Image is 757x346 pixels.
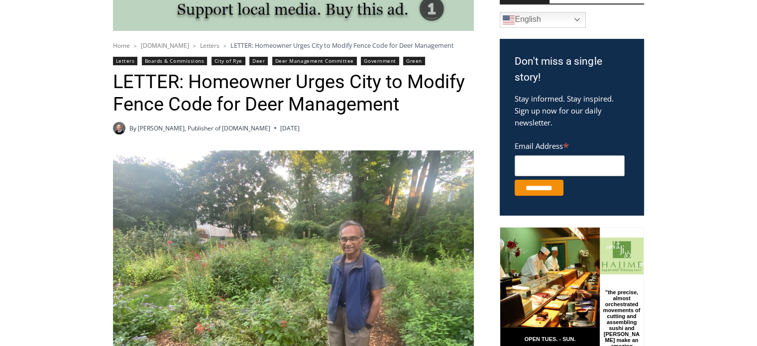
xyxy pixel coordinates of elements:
img: s_800_29ca6ca9-f6cc-433c-a631-14f6620ca39b.jpeg [0,0,99,99]
div: 6 [116,84,120,94]
div: / [111,84,113,94]
a: Letters [113,57,138,65]
span: By [129,123,136,133]
a: Author image [113,122,125,134]
h4: [PERSON_NAME] Read Sanctuary Fall Fest: [DATE] [8,100,127,123]
a: City of Rye [212,57,245,65]
h1: LETTER: Homeowner Urges City to Modify Fence Code for Deer Management [113,71,474,116]
a: Open Tues. - Sun. [PHONE_NUMBER] [0,100,100,124]
a: Home [113,41,130,50]
span: Open Tues. - Sun. [PHONE_NUMBER] [3,103,98,140]
div: Co-sponsored by Westchester County Parks [104,29,139,82]
div: 1 [104,84,108,94]
a: Deer [249,57,268,65]
label: Email Address [515,136,625,154]
a: [DOMAIN_NAME] [141,41,189,50]
a: [PERSON_NAME], Publisher of [DOMAIN_NAME] [138,124,270,132]
a: Intern @ [DOMAIN_NAME] [239,97,482,124]
a: Deer Management Committee [272,57,357,65]
span: > [223,42,226,49]
a: [PERSON_NAME] Read Sanctuary Fall Fest: [DATE] [0,99,144,124]
p: Stay informed. Stay inspired. Sign up now for our daily newsletter. [515,93,629,128]
div: "the precise, almost orchestrated movements of cutting and assembling sushi and [PERSON_NAME] mak... [102,62,141,119]
nav: Breadcrumbs [113,40,474,50]
h3: Don't miss a single story! [515,54,629,85]
time: [DATE] [280,123,300,133]
a: English [500,12,586,28]
img: en [503,14,515,26]
span: > [134,42,137,49]
a: Letters [200,41,219,50]
div: "[PERSON_NAME] and I covered the [DATE] Parade, which was a really eye opening experience as I ha... [251,0,470,97]
span: Intern @ [DOMAIN_NAME] [260,99,461,121]
span: LETTER: Homeowner Urges City to Modify Fence Code for Deer Management [230,41,454,50]
a: Green [403,57,425,65]
a: Boards & Commissions [142,57,208,65]
a: Government [361,57,399,65]
span: > [193,42,196,49]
